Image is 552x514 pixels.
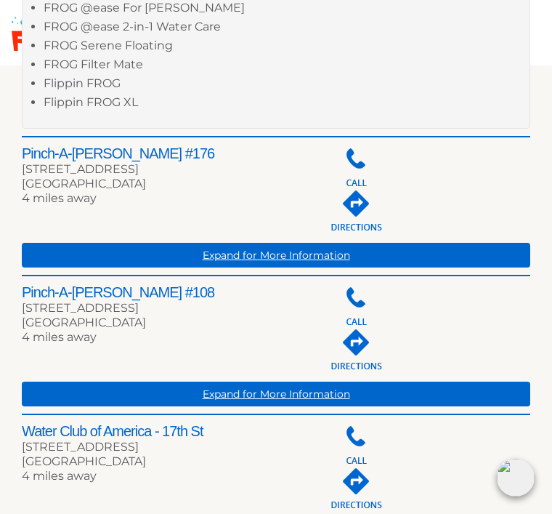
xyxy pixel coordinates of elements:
[44,57,516,76] li: FROG Filter Mate
[44,39,516,57] li: FROG Serene Floating
[44,76,516,95] li: Flippin FROG
[497,459,535,497] img: openIcon
[22,243,530,268] a: Expand for More Information
[44,1,516,20] li: FROG @ease For [PERSON_NAME]
[44,95,516,114] li: Flippin FROG XL
[44,20,516,39] li: FROG @ease 2-in-1 Water Care
[22,382,530,406] a: Expand for More Information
